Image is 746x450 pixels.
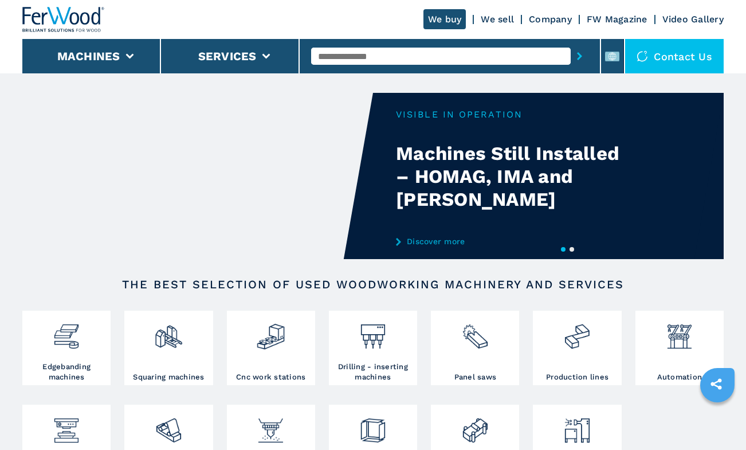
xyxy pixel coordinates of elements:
a: Cnc work stations [227,311,315,385]
h3: Cnc work stations [236,372,305,382]
a: Video Gallery [662,14,724,25]
img: pressa-strettoia.png [52,408,81,445]
a: Company [529,14,572,25]
h3: Production lines [546,372,608,382]
h2: The best selection of used woodworking machinery and services [57,277,688,291]
a: Panel saws [431,311,519,385]
img: automazione.png [665,314,694,351]
a: Squaring machines [124,311,213,385]
a: We buy [423,9,466,29]
img: centro_di_lavoro_cnc_2.png [256,314,285,351]
a: sharethis [702,370,731,398]
img: Contact us [637,50,648,62]
img: lavorazione_porte_finestre_2.png [461,408,489,445]
h3: Edgebanding machines [25,362,108,382]
a: We sell [481,14,514,25]
img: montaggio_imballaggio_2.png [359,408,387,445]
a: Discover more [396,237,621,246]
button: Machines [57,49,120,63]
img: Ferwood [22,7,105,32]
h3: Drilling - inserting machines [332,362,414,382]
a: Drilling - inserting machines [329,311,417,385]
h3: Squaring machines [133,372,204,382]
img: levigatrici_2.png [154,408,183,445]
button: Services [198,49,257,63]
button: submit-button [571,43,588,69]
img: aspirazione_1.png [563,408,591,445]
button: 1 [561,247,566,252]
button: 2 [570,247,574,252]
img: linee_di_produzione_2.png [563,314,591,351]
video: Your browser does not support the video tag. [22,93,373,259]
a: FW Magazine [587,14,647,25]
img: squadratrici_2.png [154,314,183,351]
a: Edgebanding machines [22,311,111,385]
h3: Automation [657,372,702,382]
div: Contact us [625,39,724,73]
a: Automation [635,311,724,385]
h3: Panel saws [454,372,497,382]
img: bordatrici_1.png [52,314,81,351]
img: verniciatura_1.png [256,408,285,445]
a: Production lines [533,311,621,385]
img: foratrici_inseritrici_2.png [359,314,387,351]
img: sezionatrici_2.png [461,314,489,351]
